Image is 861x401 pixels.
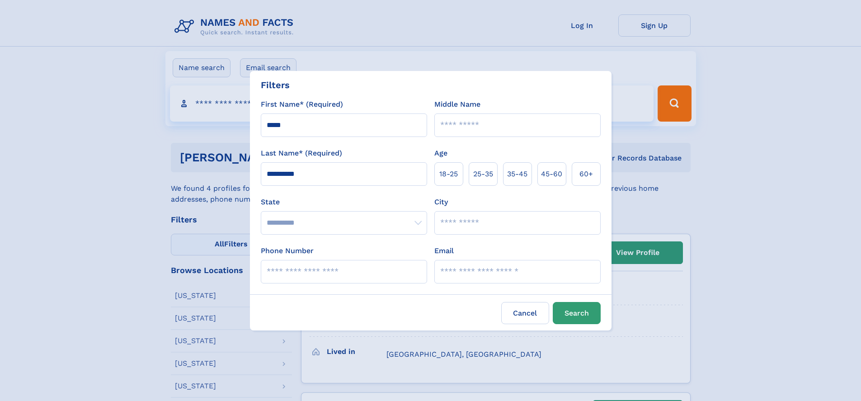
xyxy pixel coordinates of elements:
[434,197,448,208] label: City
[507,169,527,179] span: 35‑45
[434,148,447,159] label: Age
[541,169,562,179] span: 45‑60
[473,169,493,179] span: 25‑35
[439,169,458,179] span: 18‑25
[261,148,342,159] label: Last Name* (Required)
[501,302,549,324] label: Cancel
[434,99,480,110] label: Middle Name
[261,78,290,92] div: Filters
[261,99,343,110] label: First Name* (Required)
[261,245,314,256] label: Phone Number
[261,197,427,208] label: State
[434,245,454,256] label: Email
[553,302,601,324] button: Search
[579,169,593,179] span: 60+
